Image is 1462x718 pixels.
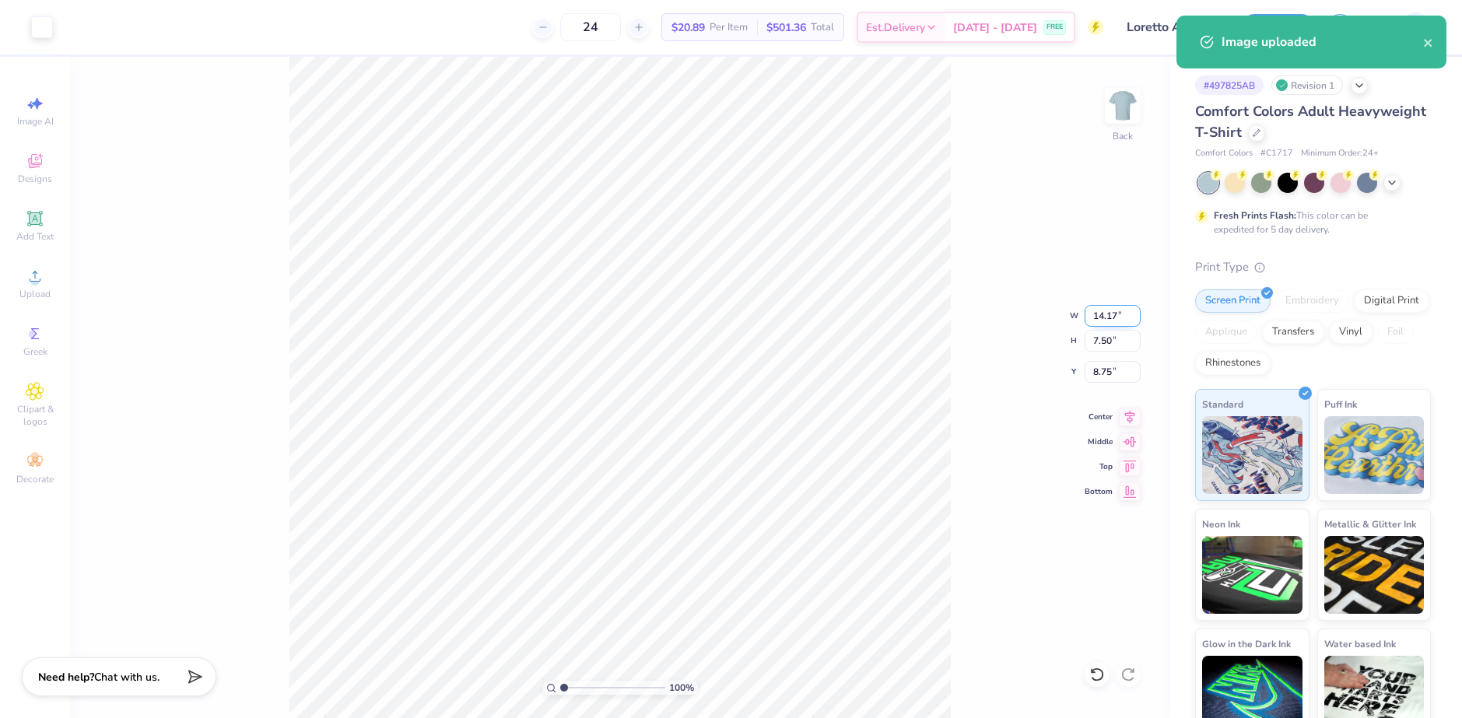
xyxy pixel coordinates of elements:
span: [DATE] - [DATE] [953,19,1037,36]
span: Center [1085,412,1113,422]
span: Minimum Order: 24 + [1301,147,1379,160]
input: – – [560,13,621,41]
span: $501.36 [766,19,806,36]
span: Top [1085,461,1113,472]
span: Designs [18,173,52,185]
span: Clipart & logos [8,403,62,428]
span: FREE [1047,22,1063,33]
span: Comfort Colors Adult Heavyweight T-Shirt [1195,102,1426,142]
img: Back [1107,90,1138,121]
div: Transfers [1262,320,1324,344]
span: Image AI [17,115,54,128]
div: This color can be expedited for 5 day delivery. [1214,208,1405,236]
img: Metallic & Glitter Ink [1324,536,1425,614]
img: Puff Ink [1324,416,1425,494]
span: Greek [23,345,47,358]
span: 100 % [669,681,694,695]
button: close [1423,33,1434,51]
span: Metallic & Glitter Ink [1324,516,1416,532]
img: Standard [1202,416,1302,494]
span: $20.89 [671,19,705,36]
div: Digital Print [1354,289,1429,313]
span: Add Text [16,230,54,243]
strong: Need help? [38,670,94,685]
span: Glow in the Dark Ink [1202,636,1291,652]
span: Middle [1085,436,1113,447]
span: Total [811,19,834,36]
span: Puff Ink [1324,396,1357,412]
div: # 497825AB [1195,75,1264,95]
span: # C1717 [1260,147,1293,160]
div: Vinyl [1329,320,1373,344]
div: Foil [1377,320,1414,344]
span: Water based Ink [1324,636,1396,652]
span: Est. Delivery [866,19,925,36]
span: Chat with us. [94,670,160,685]
div: Revision 1 [1271,75,1343,95]
strong: Fresh Prints Flash: [1214,209,1296,222]
div: Back [1113,129,1133,143]
span: Bottom [1085,486,1113,497]
img: Neon Ink [1202,536,1302,614]
div: Image uploaded [1222,33,1423,51]
span: Upload [19,288,51,300]
div: Screen Print [1195,289,1271,313]
div: Applique [1195,320,1257,344]
input: Untitled Design [1115,12,1229,43]
span: Neon Ink [1202,516,1240,532]
div: Print Type [1195,258,1431,276]
div: Rhinestones [1195,352,1271,375]
span: Comfort Colors [1195,147,1253,160]
span: Standard [1202,396,1243,412]
div: Embroidery [1275,289,1349,313]
span: Decorate [16,473,54,485]
span: Per Item [710,19,748,36]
